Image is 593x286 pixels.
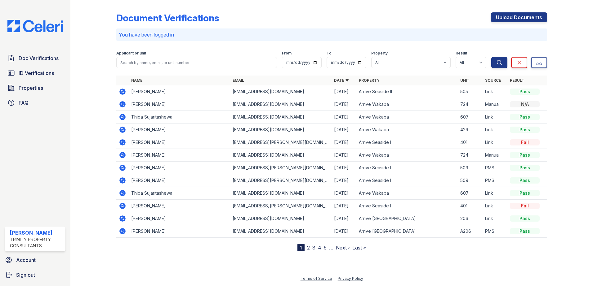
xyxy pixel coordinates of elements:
span: Properties [19,84,43,92]
div: Document Verifications [116,12,219,24]
td: [DATE] [332,149,356,162]
a: 5 [324,245,327,251]
div: Pass [510,228,540,234]
td: Link [483,111,507,123]
td: Arrive Wakaba [356,123,458,136]
div: Pass [510,165,540,171]
td: [DATE] [332,111,356,123]
img: CE_Logo_Blue-a8612792a0a2168367f1c8372b55b34899dd931a85d93a1a3d3e32e68fde9ad4.png [2,20,68,32]
div: [PERSON_NAME] [10,229,63,236]
td: [EMAIL_ADDRESS][DOMAIN_NAME] [230,123,332,136]
td: Link [483,136,507,149]
input: Search by name, email, or unit number [116,57,277,68]
label: Result [456,51,467,56]
td: [PERSON_NAME] [129,123,230,136]
a: 4 [318,245,321,251]
label: Property [371,51,388,56]
div: | [334,276,336,281]
td: Manual [483,98,507,111]
td: Link [483,187,507,200]
td: Arrive Seaside I [356,174,458,187]
td: Arrive Wakaba [356,98,458,111]
td: [PERSON_NAME] [129,136,230,149]
td: PMS [483,225,507,238]
td: Link [483,85,507,98]
td: [PERSON_NAME] [129,212,230,225]
td: 429 [458,123,483,136]
div: Pass [510,152,540,158]
div: Pass [510,114,540,120]
label: To [327,51,332,56]
a: Doc Verifications [5,52,65,64]
td: [PERSON_NAME] [129,85,230,98]
td: Manual [483,149,507,162]
td: Arrive Wakaba [356,187,458,200]
label: From [282,51,292,56]
a: ID Verifications [5,67,65,79]
td: [PERSON_NAME] [129,200,230,212]
div: N/A [510,101,540,107]
a: FAQ [5,97,65,109]
td: [DATE] [332,225,356,238]
div: 1 [297,244,305,251]
td: 401 [458,136,483,149]
a: Result [510,78,524,83]
td: [DATE] [332,187,356,200]
td: Arrive Wakaba [356,149,458,162]
td: [DATE] [332,136,356,149]
td: Arrive Seaside I [356,200,458,212]
span: Doc Verifications [19,54,59,62]
td: [DATE] [332,162,356,174]
a: Properties [5,82,65,94]
td: PMS [483,174,507,187]
td: Arrive Wakaba [356,111,458,123]
a: Next › [336,245,350,251]
td: Thida Sujaritashewa [129,187,230,200]
div: Fail [510,139,540,145]
td: [EMAIL_ADDRESS][DOMAIN_NAME] [230,85,332,98]
a: Account [2,254,68,266]
td: 505 [458,85,483,98]
a: Last » [352,245,366,251]
td: 509 [458,162,483,174]
a: 2 [307,245,310,251]
a: Source [485,78,501,83]
a: 3 [312,245,315,251]
td: Link [483,212,507,225]
td: Link [483,123,507,136]
td: [EMAIL_ADDRESS][DOMAIN_NAME] [230,149,332,162]
td: [DATE] [332,98,356,111]
td: Arrive Seaside I [356,136,458,149]
td: [EMAIL_ADDRESS][PERSON_NAME][DOMAIN_NAME] [230,174,332,187]
td: 206 [458,212,483,225]
span: Account [16,256,36,264]
td: Arrive [GEOGRAPHIC_DATA] [356,212,458,225]
td: Link [483,200,507,212]
a: Terms of Service [301,276,332,281]
td: [PERSON_NAME] [129,98,230,111]
a: Sign out [2,269,68,281]
td: 509 [458,174,483,187]
td: [EMAIL_ADDRESS][DOMAIN_NAME] [230,212,332,225]
td: 724 [458,149,483,162]
td: [PERSON_NAME] [129,162,230,174]
div: Pass [510,127,540,133]
td: [EMAIL_ADDRESS][DOMAIN_NAME] [230,98,332,111]
a: Name [131,78,142,83]
td: [DATE] [332,123,356,136]
td: [PERSON_NAME] [129,149,230,162]
td: [EMAIL_ADDRESS][DOMAIN_NAME] [230,111,332,123]
td: 607 [458,111,483,123]
a: Unit [460,78,470,83]
a: Date ▼ [334,78,349,83]
div: Trinity Property Consultants [10,236,63,249]
td: 724 [458,98,483,111]
div: Pass [510,89,540,95]
span: … [329,244,333,251]
span: Sign out [16,271,35,279]
a: Property [359,78,380,83]
td: A206 [458,225,483,238]
td: Thida Sujaritashewa [129,111,230,123]
td: [DATE] [332,200,356,212]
